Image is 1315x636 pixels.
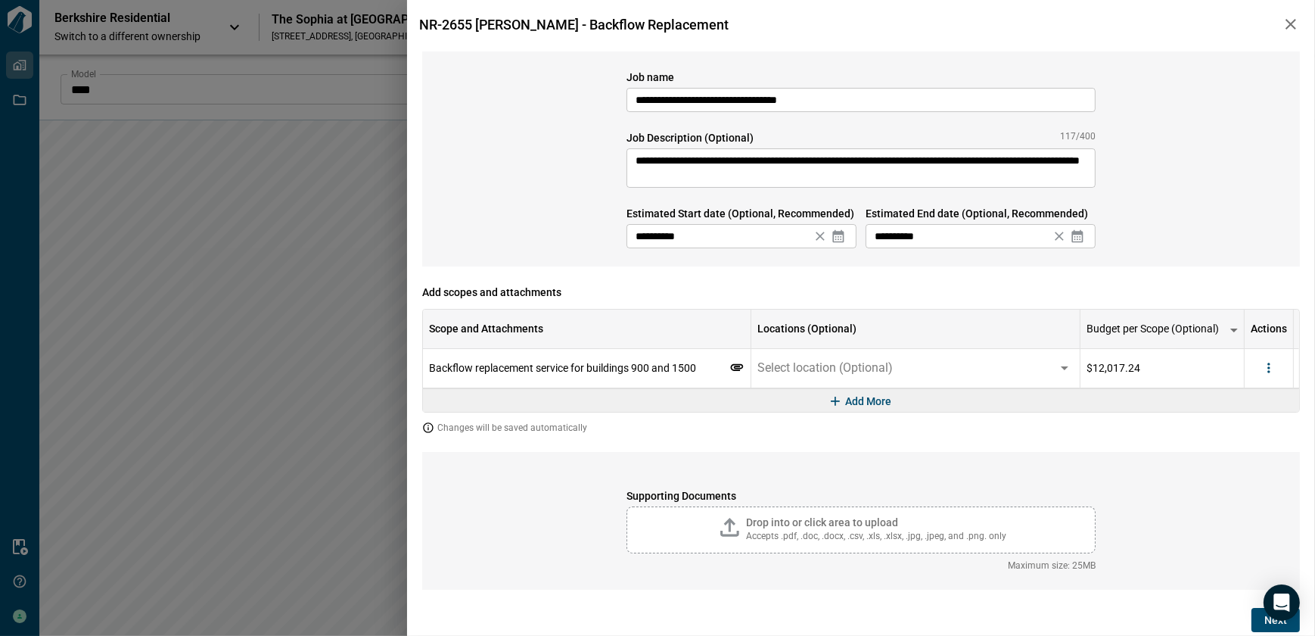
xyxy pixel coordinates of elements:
div: Locations (Optional) [757,309,856,348]
span: NR-2655 [PERSON_NAME] - Backflow Replacement [416,17,729,33]
span: Estimated Start date (Optional, Recommended) [626,206,856,221]
div: Actions [1245,309,1294,348]
span: Changes will be saved automatically [437,422,587,434]
span: Estimated End date (Optional, Recommended) [866,206,1096,221]
span: 117/400 [1060,130,1096,145]
div: Actions [1251,309,1287,348]
div: Scope and Attachments [429,309,543,348]
button: Next [1251,608,1300,632]
span: $12,017.24 [1087,360,1140,376]
span: Backflow replacement service for buildings 900 and 1500 [429,362,696,374]
span: Accepts .pdf, .doc, .docx, .csv, .xls, .xlsx, .jpg, .jpeg, and .png. only [746,530,1006,542]
span: Add More [846,394,892,409]
span: Select location (Optional) [757,360,893,376]
button: Add More [825,389,898,413]
span: Add scopes and attachments [422,285,1300,300]
span: Job name [626,70,1096,85]
span: Supporting Documents [626,488,1096,503]
span: Budget per Scope (Optional) [1087,321,1219,336]
div: Open Intercom Messenger [1264,585,1300,621]
span: Drop into or click area to upload [746,516,898,528]
span: Job Description (Optional) [626,130,754,145]
button: more [1257,357,1280,379]
button: more [1219,315,1249,345]
div: Locations (Optional) [751,309,1080,348]
div: Scope and Attachments [423,309,751,348]
span: Maximum size: 25MB [626,560,1096,572]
